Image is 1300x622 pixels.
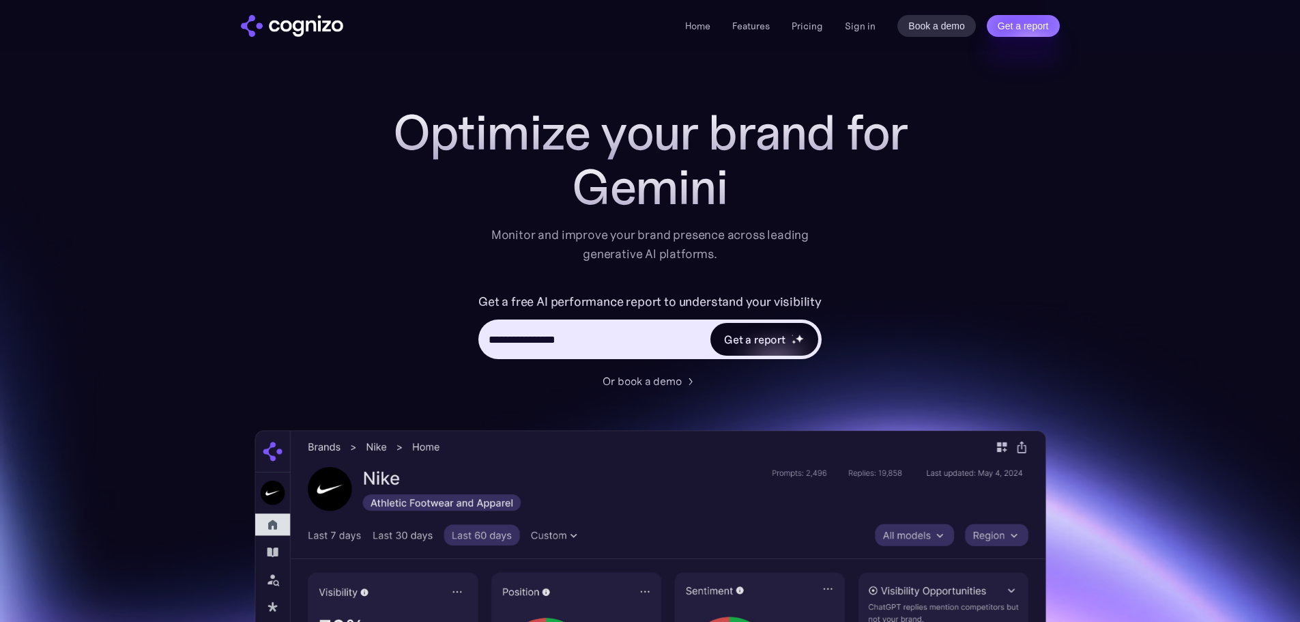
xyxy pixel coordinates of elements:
[791,335,793,337] img: star
[987,15,1060,37] a: Get a report
[377,105,923,160] h1: Optimize your brand for
[795,334,804,343] img: star
[603,373,698,389] a: Or book a demo
[377,160,923,214] div: Gemini
[482,225,818,264] div: Monitor and improve your brand presence across leading generative AI platforms.
[897,15,976,37] a: Book a demo
[724,331,785,348] div: Get a report
[732,20,770,32] a: Features
[845,18,876,34] a: Sign in
[478,291,822,366] form: Hero URL Input Form
[603,373,682,389] div: Or book a demo
[241,15,343,37] a: home
[241,15,343,37] img: cognizo logo
[478,291,822,313] label: Get a free AI performance report to understand your visibility
[792,20,823,32] a: Pricing
[791,339,796,344] img: star
[709,322,820,357] a: Get a reportstarstarstar
[685,20,710,32] a: Home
